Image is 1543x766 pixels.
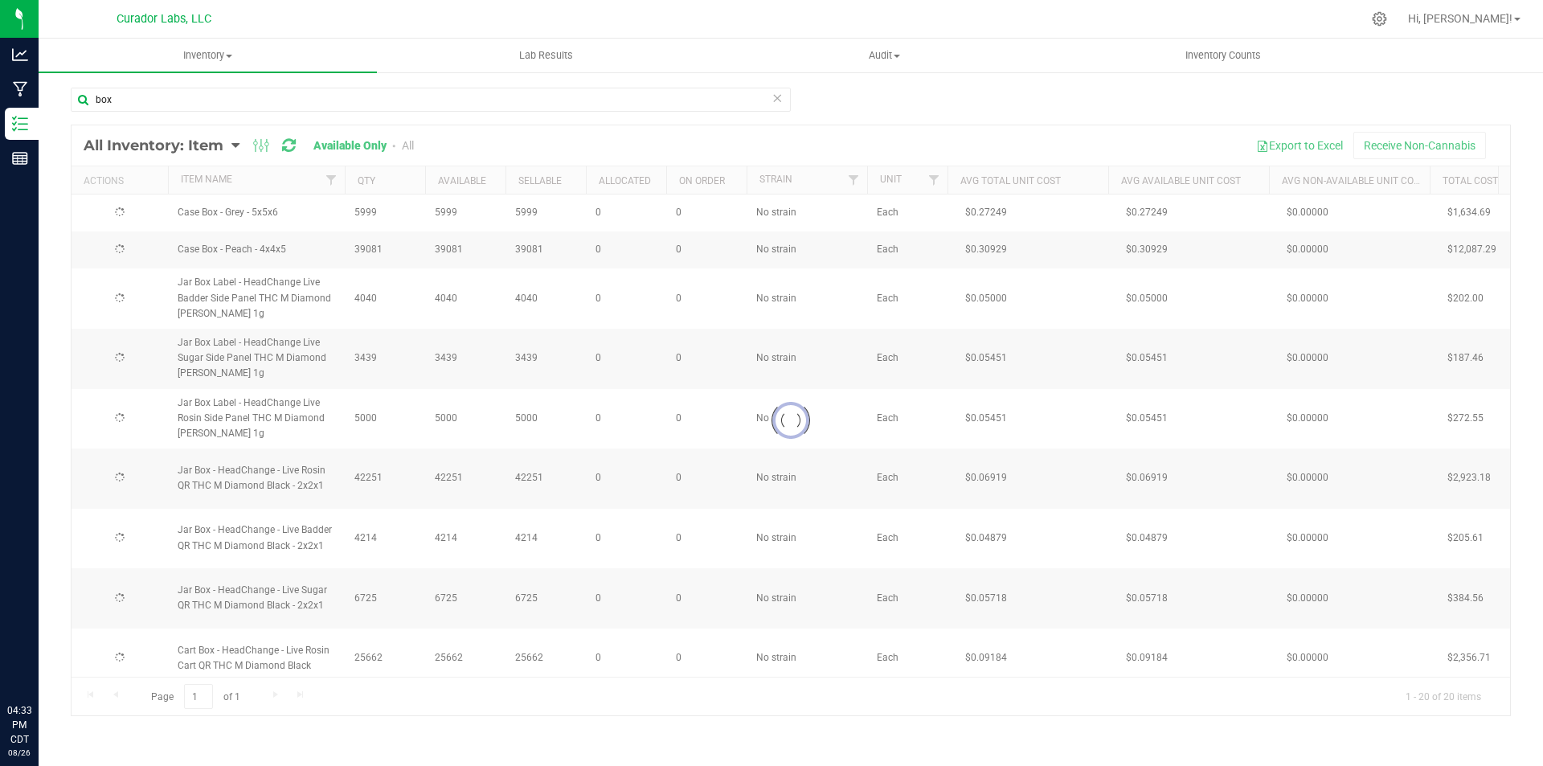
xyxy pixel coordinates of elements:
a: Audit [715,39,1054,72]
inline-svg: Manufacturing [12,81,28,97]
span: Lab Results [497,48,595,63]
div: Manage settings [1369,11,1390,27]
p: 04:33 PM CDT [7,703,31,747]
span: Audit [716,48,1053,63]
input: Search Item Name, Retail Display Name, SKU, Part Number... [71,88,791,112]
span: Clear [771,88,783,109]
a: Inventory Counts [1054,39,1393,72]
inline-svg: Reports [12,150,28,166]
span: Inventory Counts [1164,48,1283,63]
a: Inventory [39,39,377,72]
inline-svg: Analytics [12,47,28,63]
span: Curador Labs, LLC [117,12,211,26]
p: 08/26 [7,747,31,759]
span: Inventory [39,48,377,63]
span: Hi, [PERSON_NAME]! [1408,12,1512,25]
a: Lab Results [377,39,715,72]
inline-svg: Inventory [12,116,28,132]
